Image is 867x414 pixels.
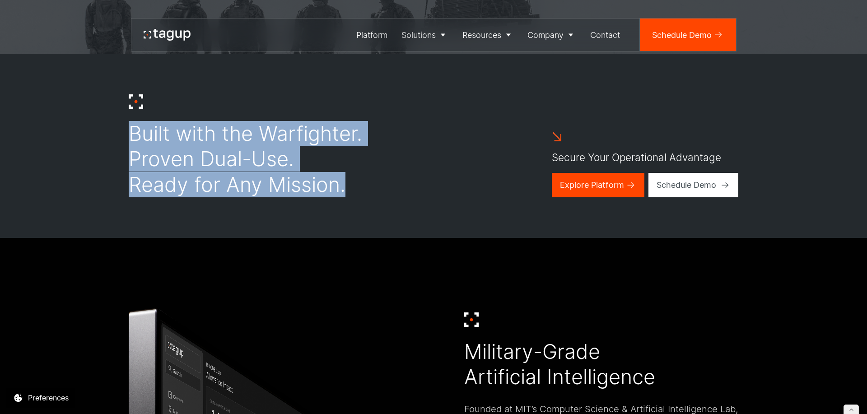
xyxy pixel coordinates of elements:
[560,179,624,191] div: Explore Platform
[590,29,620,41] div: Contact
[583,19,627,51] a: Contact
[464,339,655,390] div: Military-Grade Artificial Intelligence
[648,173,739,197] a: Schedule Demo
[552,173,644,197] a: Explore Platform
[640,19,736,51] a: Schedule Demo
[129,121,362,197] div: Built with the Warfighter. Proven Dual-Use. Ready for Any Mission.
[552,150,721,165] p: Secure Your Operational Advantage
[462,29,501,41] div: Resources
[395,19,456,51] a: Solutions
[349,19,395,51] a: Platform
[652,29,712,41] div: Schedule Demo
[527,29,564,41] div: Company
[401,29,436,41] div: Solutions
[455,19,521,51] a: Resources
[657,179,716,191] div: Schedule Demo
[521,19,583,51] a: Company
[28,392,69,403] div: Preferences
[356,29,387,41] div: Platform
